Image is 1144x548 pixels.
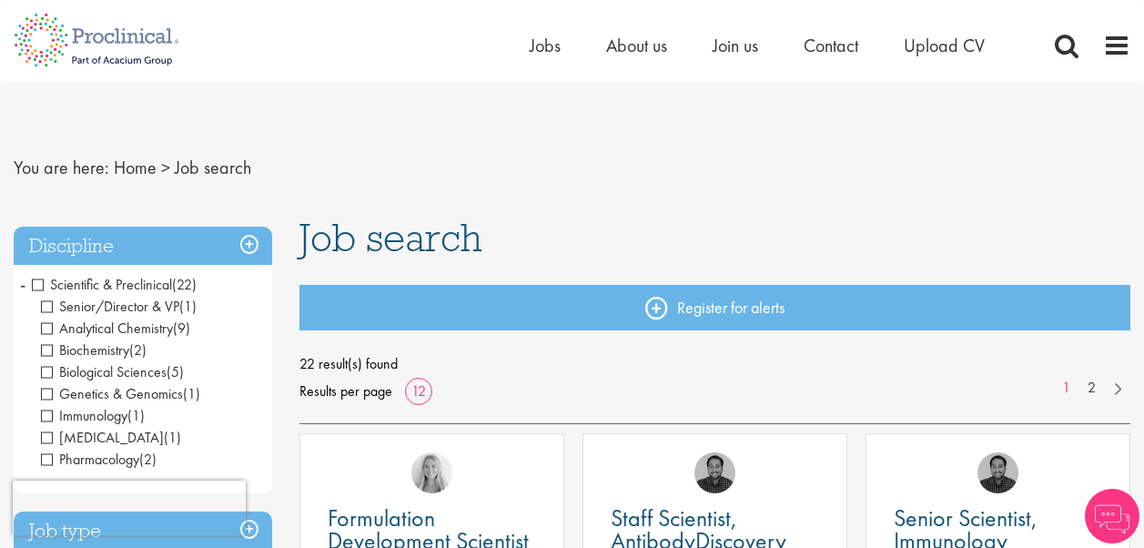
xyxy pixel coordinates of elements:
[41,384,183,403] span: Genetics & Genomics
[41,340,147,360] span: Biochemistry
[299,378,392,405] span: Results per page
[41,297,197,316] span: Senior/Director & VP
[1053,378,1079,399] a: 1
[32,275,172,294] span: Scientific & Preclinical
[41,362,184,381] span: Biological Sciences
[41,428,164,447] span: [MEDICAL_DATA]
[694,452,735,493] img: Mike Raletz
[41,450,157,469] span: Pharmacology
[41,406,127,425] span: Immunology
[139,450,157,469] span: (2)
[405,381,432,401] a: 12
[804,34,858,57] a: Contact
[167,362,184,381] span: (5)
[41,340,129,360] span: Biochemistry
[41,384,200,403] span: Genetics & Genomics
[14,227,272,266] h3: Discipline
[127,406,145,425] span: (1)
[172,275,197,294] span: (22)
[41,428,181,447] span: Laboratory Technician
[20,270,25,298] span: -
[1085,489,1139,543] img: Chatbot
[299,350,1130,378] span: 22 result(s) found
[13,481,246,535] iframe: reCAPTCHA
[161,156,170,179] span: >
[299,285,1130,330] a: Register for alerts
[41,319,173,338] span: Analytical Chemistry
[41,297,179,316] span: Senior/Director & VP
[299,213,482,262] span: Job search
[164,428,181,447] span: (1)
[14,156,109,179] span: You are here:
[1078,378,1105,399] a: 2
[530,34,561,57] a: Jobs
[41,450,139,469] span: Pharmacology
[977,452,1018,493] img: Mike Raletz
[32,275,197,294] span: Scientific & Preclinical
[41,319,190,338] span: Analytical Chemistry
[411,452,452,493] img: Shannon Briggs
[114,156,157,179] a: breadcrumb link
[606,34,667,57] a: About us
[173,319,190,338] span: (9)
[713,34,758,57] a: Join us
[175,156,251,179] span: Job search
[129,340,147,360] span: (2)
[41,362,167,381] span: Biological Sciences
[183,384,200,403] span: (1)
[904,34,985,57] a: Upload CV
[41,406,145,425] span: Immunology
[179,297,197,316] span: (1)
